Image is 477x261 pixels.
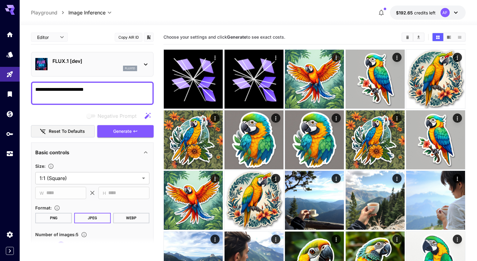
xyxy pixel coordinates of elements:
div: Actions [392,235,402,244]
button: Show media in video view [444,33,454,41]
span: Choose your settings and click to see exact costs. [163,34,285,40]
img: Z [406,110,465,169]
span: Size : [35,163,45,169]
div: Actions [211,235,220,244]
button: PNG [35,213,72,223]
div: Settings [6,231,13,238]
div: Actions [332,113,341,123]
div: Actions [211,174,220,183]
button: WEBP [113,213,150,223]
p: Basic controls [35,149,69,156]
div: Actions [332,235,341,244]
button: Add to library [146,33,152,41]
p: flux1d [125,66,135,71]
div: Actions [453,235,462,244]
span: credits left [414,10,436,15]
div: AF [440,8,450,17]
div: Actions [271,235,280,244]
a: Playground [31,9,57,16]
img: Z [164,110,223,169]
span: $192.65 [396,10,414,15]
span: Generate [113,128,132,135]
button: $192.64611AF [390,6,466,20]
button: Copy AIR ID [115,33,142,42]
div: Actions [453,53,462,62]
button: Generate [97,125,154,138]
div: Actions [453,113,462,123]
span: Format : [35,205,52,210]
span: Editor [37,34,56,40]
button: Choose the file format for the output image. [52,205,63,211]
div: Clear AllDownload All [402,33,425,42]
nav: breadcrumb [31,9,68,16]
div: Actions [211,113,220,123]
img: Z [346,110,405,169]
img: Z [346,50,405,109]
div: Actions [332,174,341,183]
div: FLUX.1 [dev]flux1d [35,55,149,74]
div: Actions [392,113,402,123]
span: Image Inference [68,9,106,16]
img: Z [285,50,344,109]
div: Actions [332,53,341,62]
div: Wallet [6,110,13,118]
div: Actions [271,174,280,183]
button: Reset to defaults [31,125,95,138]
div: Home [6,29,13,36]
div: Actions [392,174,402,183]
img: 2Q== [225,171,283,230]
div: Actions [271,113,280,123]
button: Show media in list view [454,33,465,41]
div: Library [6,90,13,98]
div: API Keys [6,130,13,138]
button: Adjust the dimensions of the generated image by specifying its width and height in pixels, or sel... [45,163,56,169]
p: FLUX.1 [dev] [52,57,137,65]
span: Negative prompts are not compatible with the selected model. [85,112,141,120]
span: Number of images : 5 [35,232,79,237]
button: Expand sidebar [6,247,14,255]
span: H [103,190,106,197]
span: W [40,190,44,197]
img: 2Q== [406,50,465,109]
div: Usage [6,150,13,158]
div: Models [6,49,13,56]
img: Z [225,110,283,169]
img: 2Q== [285,171,344,230]
button: Show media in grid view [433,33,443,41]
div: Playground [6,71,13,78]
button: Download All [413,33,424,41]
span: 1:1 (Square) [40,175,140,182]
button: JPEG [74,213,111,223]
div: $192.64611 [396,10,436,16]
div: Actions [211,53,220,62]
button: Clear All [402,33,413,41]
div: Actions [392,53,402,62]
img: Z [346,171,405,230]
span: Negative Prompt [98,112,137,120]
div: Actions [271,53,280,62]
img: 2Q== [406,171,465,230]
div: Actions [453,174,462,183]
div: Show media in grid viewShow media in video viewShow media in list view [432,33,466,42]
button: Specify how many images to generate in a single request. Each image generation will be charged se... [79,232,90,238]
div: Basic controls [35,145,149,160]
img: Z [164,171,223,230]
img: Z [285,110,344,169]
b: Generate [227,34,246,40]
